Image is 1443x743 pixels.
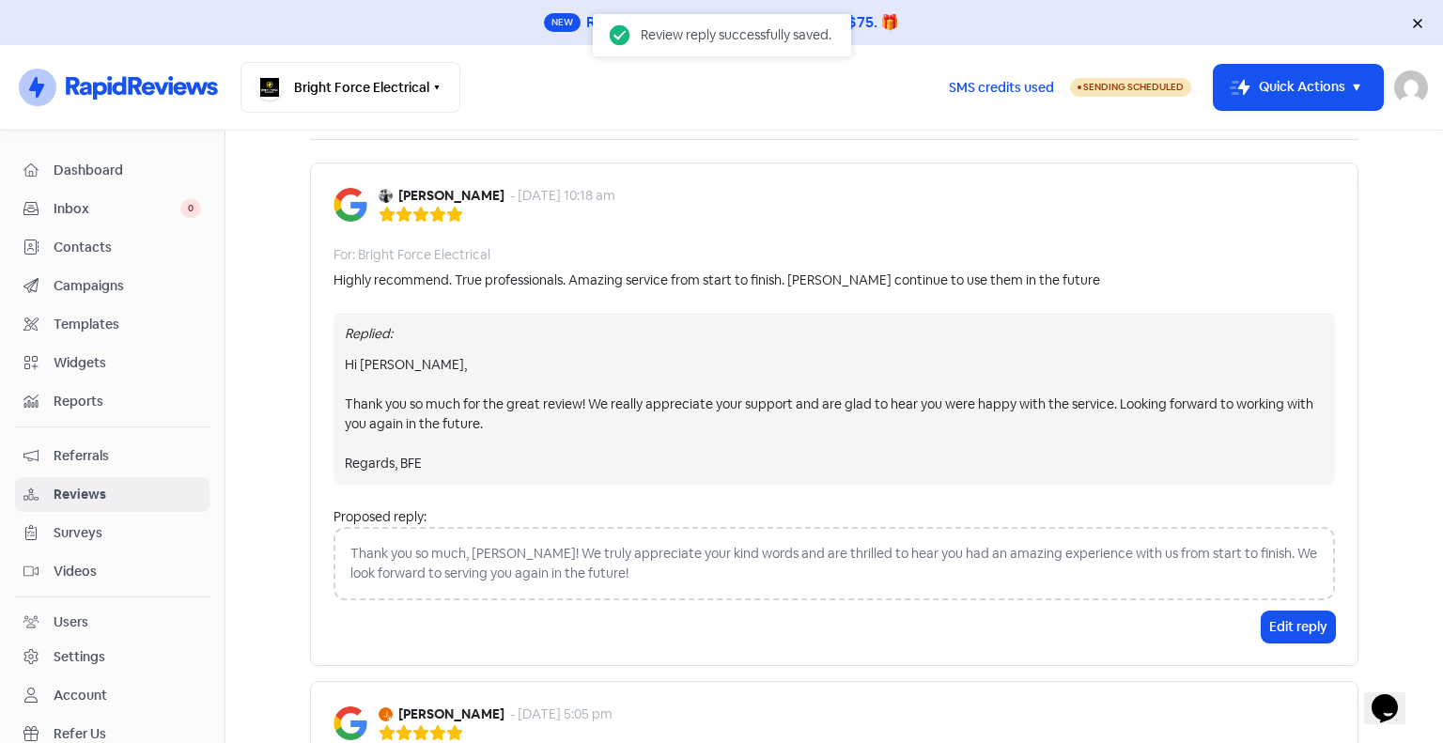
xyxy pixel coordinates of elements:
span: 0 [180,199,201,218]
div: Refer a friend, you get $200, they get $75. 🎁 [586,11,899,34]
img: Image [334,706,367,740]
a: Referrals [15,439,209,473]
b: [PERSON_NAME] [398,704,504,724]
a: SMS credits used [933,76,1070,96]
div: Users [54,612,88,632]
i: Replied: [345,325,393,342]
span: Dashboard [54,161,201,180]
b: [PERSON_NAME] [398,186,504,206]
div: Account [54,686,107,705]
a: Contacts [15,230,209,265]
div: Settings [54,647,105,667]
span: Sending Scheduled [1083,81,1184,93]
span: SMS credits used [949,78,1054,98]
a: Reports [15,384,209,419]
button: Edit reply [1262,611,1335,642]
span: Inbox [54,199,180,219]
button: Quick Actions [1214,65,1383,110]
span: Widgets [54,353,201,373]
a: Inbox 0 [15,192,209,226]
a: Users [15,605,209,640]
img: User [1394,70,1428,104]
a: Templates [15,307,209,342]
div: Proposed reply: [334,507,1335,527]
div: For: Bright Force Electrical [334,245,490,265]
a: Reviews [15,477,209,512]
a: Campaigns [15,269,209,303]
div: Review reply successfully saved. [641,24,831,45]
a: Videos [15,554,209,589]
a: Settings [15,640,209,674]
a: Dashboard [15,153,209,188]
a: Account [15,678,209,713]
a: Sending Scheduled [1070,76,1191,99]
img: Avatar [379,189,393,203]
a: Widgets [15,346,209,380]
div: Highly recommend. True professionals. Amazing service from start to finish. [PERSON_NAME] continu... [334,271,1100,290]
span: Surveys [54,523,201,543]
span: Referrals [54,446,201,466]
div: Hi [PERSON_NAME], Thank you so much for the great review! We really appreciate your support and a... [345,355,1324,473]
button: Bright Force Electrical [240,62,460,113]
span: New [544,13,581,32]
div: Thank you so much, [PERSON_NAME]! We truly appreciate your kind words and are thrilled to hear yo... [334,527,1335,600]
img: Image [334,188,367,222]
a: Surveys [15,516,209,550]
span: Videos [54,562,201,581]
span: Reviews [54,485,201,504]
div: - [DATE] 5:05 pm [510,704,613,724]
iframe: chat widget [1364,668,1424,724]
img: Avatar [379,707,393,721]
span: Reports [54,392,201,411]
span: Templates [54,315,201,334]
div: - [DATE] 10:18 am [510,186,615,206]
span: Campaigns [54,276,201,296]
span: Contacts [54,238,201,257]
